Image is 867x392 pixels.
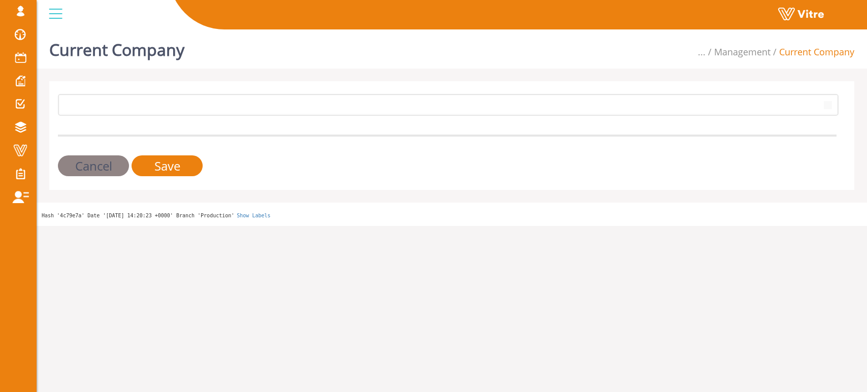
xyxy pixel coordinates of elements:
li: Management [705,46,770,59]
span: Hash '4c79e7a' Date '[DATE] 14:20:23 +0000' Branch 'Production' [42,213,234,218]
h1: Current Company [49,25,184,69]
input: Cancel [58,155,129,176]
span: select [819,95,837,114]
span: ... [698,46,705,58]
input: Save [132,155,203,176]
a: Show Labels [237,213,270,218]
li: Current Company [770,46,854,59]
